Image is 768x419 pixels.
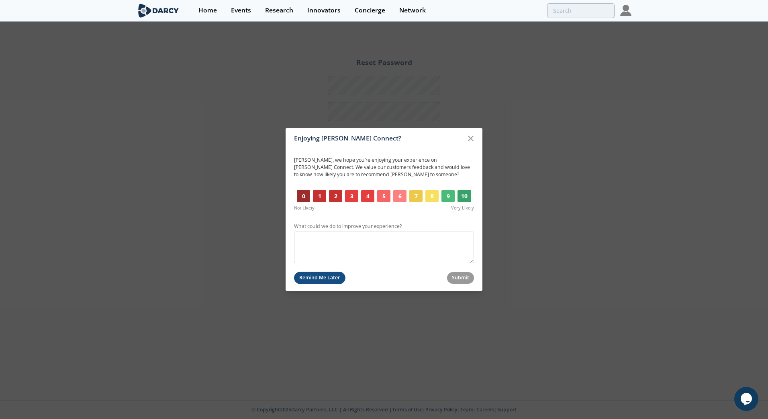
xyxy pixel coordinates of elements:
[294,205,315,212] span: Not Likely
[458,190,471,203] button: 10
[265,7,293,14] div: Research
[345,190,358,203] button: 3
[361,190,374,203] button: 4
[734,387,760,411] iframe: chat widget
[294,223,474,230] label: What could we do to improve your experience?
[441,190,455,203] button: 9
[399,7,426,14] div: Network
[137,4,180,18] img: logo-wide.svg
[294,131,463,146] div: Enjoying [PERSON_NAME] Connect?
[425,190,439,203] button: 8
[294,156,474,178] p: [PERSON_NAME] , we hope you’re enjoying your experience on [PERSON_NAME] Connect. We value our cu...
[447,272,474,284] button: Submit
[409,190,423,203] button: 7
[313,190,326,203] button: 1
[329,190,342,203] button: 2
[198,7,217,14] div: Home
[451,205,474,212] span: Very Likely
[294,272,345,284] button: Remind Me Later
[355,7,385,14] div: Concierge
[307,7,341,14] div: Innovators
[393,190,406,203] button: 6
[377,190,390,203] button: 5
[547,3,615,18] input: Advanced Search
[620,5,631,16] img: Profile
[297,190,310,203] button: 0
[231,7,251,14] div: Events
